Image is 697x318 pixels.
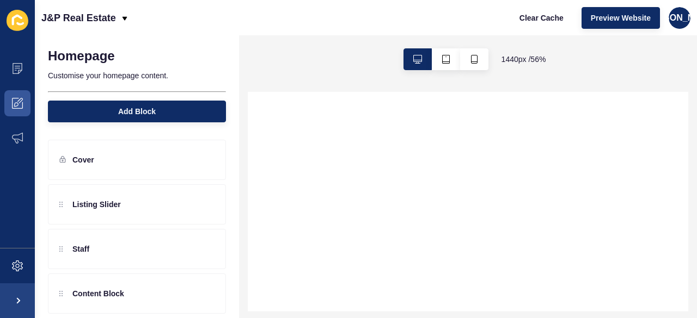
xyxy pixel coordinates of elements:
h1: Homepage [48,48,115,64]
p: Cover [72,154,94,165]
span: Add Block [118,106,156,117]
p: Staff [72,244,89,254]
span: 1440 px / 56 % [502,54,546,65]
p: Customise your homepage content. [48,64,226,88]
p: Content Block [72,288,124,299]
button: Add Block [48,101,226,122]
span: Preview Website [591,13,651,23]
p: J&P Real Estate [41,4,116,32]
button: Clear Cache [510,7,573,29]
p: Listing Slider [72,199,121,210]
span: Clear Cache [519,13,564,23]
button: Preview Website [582,7,660,29]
